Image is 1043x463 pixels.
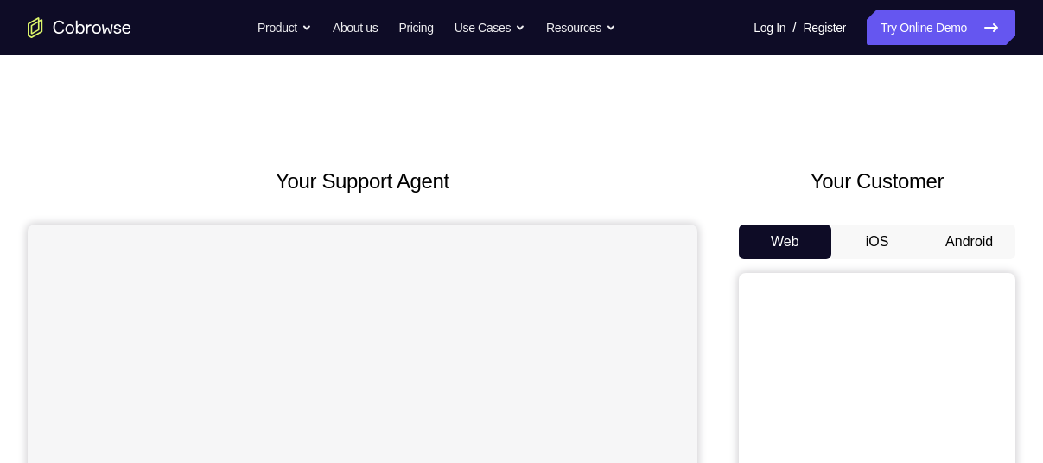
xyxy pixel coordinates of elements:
[739,225,831,259] button: Web
[804,10,846,45] a: Register
[923,225,1015,259] button: Android
[792,17,796,38] span: /
[754,10,785,45] a: Log In
[398,10,433,45] a: Pricing
[28,166,697,197] h2: Your Support Agent
[867,10,1015,45] a: Try Online Demo
[455,10,525,45] button: Use Cases
[258,10,312,45] button: Product
[831,225,924,259] button: iOS
[28,17,131,38] a: Go to the home page
[546,10,616,45] button: Resources
[739,166,1015,197] h2: Your Customer
[333,10,378,45] a: About us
